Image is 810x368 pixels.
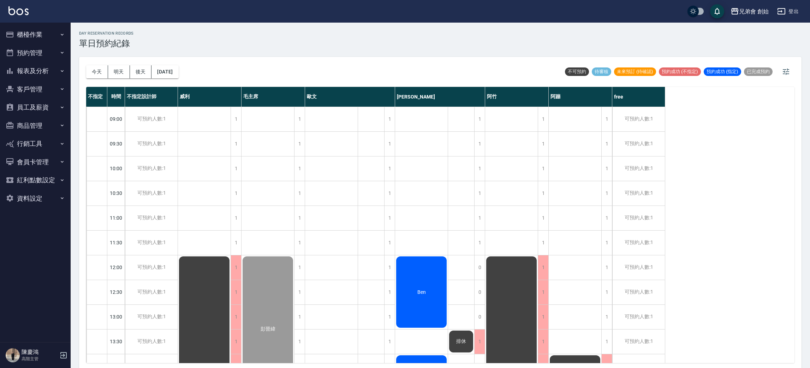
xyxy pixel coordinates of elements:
div: 1 [294,206,305,230]
div: 1 [384,206,395,230]
span: Ben [416,289,427,295]
button: 資料設定 [3,189,68,208]
div: 1 [231,255,241,280]
div: 1 [294,132,305,156]
span: 已完成預約 [744,69,773,75]
div: 0 [474,305,485,329]
div: 1 [538,255,548,280]
div: 不指定設計師 [125,87,178,107]
button: 登出 [774,5,802,18]
div: 1 [601,305,612,329]
button: [DATE] [151,65,178,78]
div: 可預約人數:1 [612,107,665,131]
div: 1 [231,231,241,255]
div: 1 [384,132,395,156]
button: 行銷工具 [3,135,68,153]
div: 1 [231,181,241,206]
div: 1 [538,206,548,230]
span: 未來預訂 (待確認) [614,69,656,75]
div: 1 [474,181,485,206]
div: 毛主席 [242,87,305,107]
div: 09:00 [107,107,125,131]
div: 13:00 [107,304,125,329]
div: 可預約人數:1 [612,305,665,329]
div: 1 [384,255,395,280]
div: 1 [538,305,548,329]
div: 1 [384,330,395,354]
div: 可預約人數:1 [125,181,178,206]
div: 1 [231,132,241,156]
div: 0 [474,255,485,280]
div: 1 [474,206,485,230]
div: 1 [231,156,241,181]
button: 員工及薪資 [3,98,68,117]
div: 可預約人數:1 [125,305,178,329]
div: 1 [474,231,485,255]
div: 1 [294,330,305,354]
div: 可預約人數:1 [125,206,178,230]
div: 1 [384,305,395,329]
div: 12:30 [107,280,125,304]
div: 可預約人數:1 [612,132,665,156]
button: 會員卡管理 [3,153,68,171]
div: 1 [231,330,241,354]
button: 預約管理 [3,44,68,62]
div: 1 [538,280,548,304]
div: 1 [601,132,612,156]
div: 1 [538,107,548,131]
span: 待審核 [592,69,611,75]
button: 紅利點數設定 [3,171,68,189]
div: 兄弟會 創始 [739,7,769,16]
div: 不指定 [86,87,107,107]
button: 客戶管理 [3,80,68,99]
h5: 陳慶鴻 [22,349,58,356]
div: 1 [538,181,548,206]
div: 1 [601,280,612,304]
div: 可預約人數:1 [612,330,665,354]
div: 1 [601,231,612,255]
div: 時間 [107,87,125,107]
h2: day Reservation records [79,31,134,36]
div: 1 [474,156,485,181]
div: free [612,87,665,107]
button: 兄弟會 創始 [728,4,772,19]
button: 報表及分析 [3,62,68,80]
span: 預約成功 (指定) [704,69,741,75]
div: 0 [474,280,485,304]
div: 可預約人數:1 [612,181,665,206]
div: 1 [294,107,305,131]
button: 明天 [108,65,130,78]
div: 1 [384,181,395,206]
div: 1 [601,206,612,230]
div: 1 [538,231,548,255]
div: 1 [231,280,241,304]
div: 1 [601,107,612,131]
div: 1 [294,231,305,255]
button: 後天 [130,65,152,78]
div: 1 [231,206,241,230]
div: 1 [231,305,241,329]
div: 11:00 [107,206,125,230]
div: 可預約人數:1 [612,231,665,255]
div: [PERSON_NAME] [395,87,485,107]
div: 歐文 [305,87,395,107]
div: 1 [601,255,612,280]
div: 1 [294,255,305,280]
div: 1 [384,156,395,181]
div: 1 [294,156,305,181]
div: 1 [384,280,395,304]
div: 可預約人數:1 [612,255,665,280]
button: 櫃檯作業 [3,25,68,44]
div: 阿竹 [485,87,549,107]
div: 可預約人數:1 [125,107,178,131]
div: 可預約人數:1 [125,156,178,181]
div: 09:30 [107,131,125,156]
img: Logo [8,6,29,15]
div: 1 [294,305,305,329]
div: 可預約人數:1 [125,330,178,354]
div: 可預約人數:1 [612,206,665,230]
div: 1 [538,132,548,156]
div: 1 [231,107,241,131]
div: 13:30 [107,329,125,354]
img: Person [6,348,20,362]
